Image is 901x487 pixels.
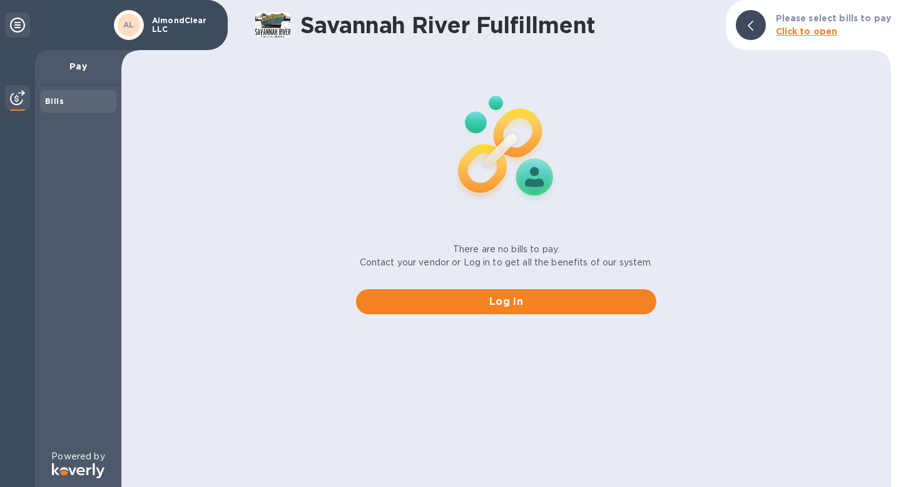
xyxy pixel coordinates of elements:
p: AlmondClear LLC [152,16,215,34]
b: Click to open [776,26,838,36]
button: Log in [356,289,656,314]
b: Bills [45,96,64,106]
p: Pay [45,60,111,73]
p: Powered by [51,450,104,463]
h1: Savannah River Fulfillment [300,12,716,38]
b: Please select bills to pay [776,13,891,23]
span: Log in [366,294,646,309]
img: Logo [52,463,104,478]
p: There are no bills to pay. Contact your vendor or Log in to get all the benefits of our system. [360,243,653,269]
b: AL [123,20,135,29]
